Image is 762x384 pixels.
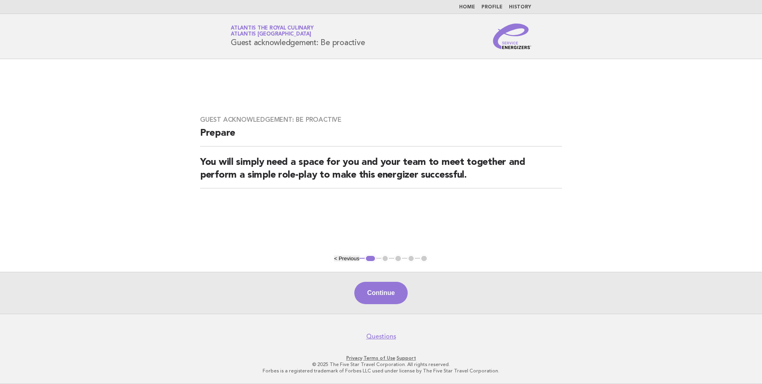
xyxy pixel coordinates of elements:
a: Support [397,355,416,361]
button: 1 [365,255,376,263]
h3: Guest acknowledgement: Be proactive [200,116,562,124]
p: Forbes is a registered trademark of Forbes LLC used under license by The Five Star Travel Corpora... [137,368,625,374]
p: © 2025 The Five Star Travel Corporation. All rights reserved. [137,361,625,368]
button: Continue [354,282,407,304]
a: Atlantis the Royal CulinaryAtlantis [GEOGRAPHIC_DATA] [231,26,313,37]
a: History [509,5,531,10]
span: Atlantis [GEOGRAPHIC_DATA] [231,32,311,37]
h2: You will simply need a space for you and your team to meet together and perform a simple role-pla... [200,156,562,188]
a: Profile [481,5,503,10]
h2: Prepare [200,127,562,146]
a: Terms of Use [363,355,395,361]
img: Service Energizers [493,24,531,49]
a: Home [459,5,475,10]
p: · · [137,355,625,361]
h1: Guest acknowledgement: Be proactive [231,26,365,47]
a: Privacy [346,355,362,361]
button: < Previous [334,255,359,261]
a: Questions [366,333,396,340]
